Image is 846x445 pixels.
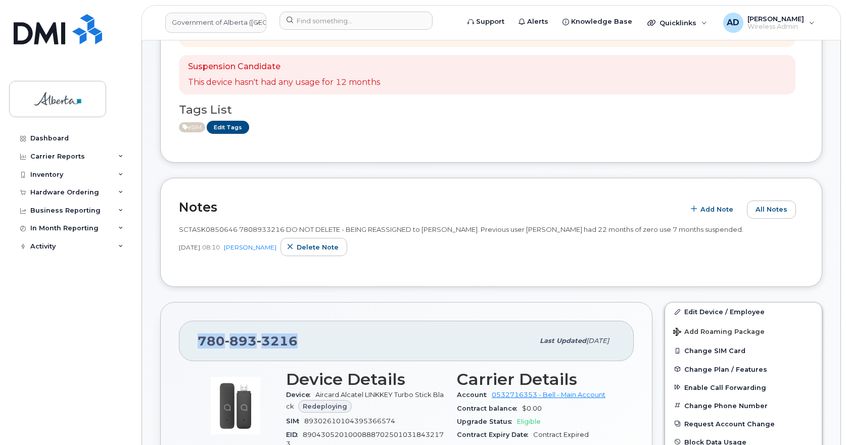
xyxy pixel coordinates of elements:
[747,23,804,31] span: Wireless Admin
[540,337,586,344] span: Last updated
[179,122,205,132] span: Active
[492,391,605,399] a: 0532716353 - Bell - Main Account
[665,397,822,415] button: Change Phone Number
[286,417,304,425] span: SIM
[457,418,517,425] span: Upgrade Status
[665,378,822,397] button: Enable Call Forwarding
[457,370,616,388] h3: Carrier Details
[188,61,380,73] p: Suspension Candidate
[207,121,249,133] a: Edit Tags
[747,201,796,219] button: All Notes
[571,17,632,27] span: Knowledge Base
[665,303,822,321] a: Edit Device / Employee
[457,391,492,399] span: Account
[165,13,266,33] a: Government of Alberta (GOA)
[179,243,200,252] span: [DATE]
[225,333,257,349] span: 893
[205,375,266,436] img: image20231002-3703462-1t6ig66.jpeg
[684,383,766,391] span: Enable Call Forwarding
[673,328,765,337] span: Add Roaming Package
[476,17,504,27] span: Support
[640,13,714,33] div: Quicklinks
[286,391,315,399] span: Device
[527,17,548,27] span: Alerts
[660,19,696,27] span: Quicklinks
[700,205,733,214] span: Add Note
[280,238,347,256] button: Delete note
[716,13,822,33] div: Arunajith Daylath
[586,337,609,344] span: [DATE]
[747,15,804,23] span: [PERSON_NAME]
[533,431,589,438] span: Contract Expired
[684,201,742,219] button: Add Note
[286,391,444,410] span: Aircard Alcatel LINKKEY Turbo Stick Black
[522,405,542,412] span: $0.00
[665,341,822,360] button: Change SIM Card
[555,12,639,32] a: Knowledge Base
[304,417,395,425] span: 89302610104395366574
[179,200,679,215] h2: Notes
[684,365,767,373] span: Change Plan / Features
[756,205,787,214] span: All Notes
[665,360,822,378] button: Change Plan / Features
[457,405,522,412] span: Contract balance
[179,104,804,116] h3: Tags List
[665,321,822,341] button: Add Roaming Package
[202,243,220,252] span: 08:10
[457,431,533,438] span: Contract Expiry Date
[179,225,743,233] span: SCTASK0850646 7808933216 DO NOT DELETE - BEING REASSIGNED to [PERSON_NAME]. Previous user [PERSON...
[286,370,445,388] h3: Device Details
[727,17,739,29] span: AD
[286,431,303,438] span: EID
[198,333,298,349] span: 780
[665,415,822,433] button: Request Account Change
[511,12,555,32] a: Alerts
[460,12,511,32] a: Support
[303,402,347,411] span: Redeploying
[257,333,298,349] span: 3216
[517,418,541,425] span: Eligible
[297,242,339,252] span: Delete note
[279,12,433,30] input: Find something...
[224,243,276,251] a: [PERSON_NAME]
[188,77,380,88] p: This device hasn't had any usage for 12 months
